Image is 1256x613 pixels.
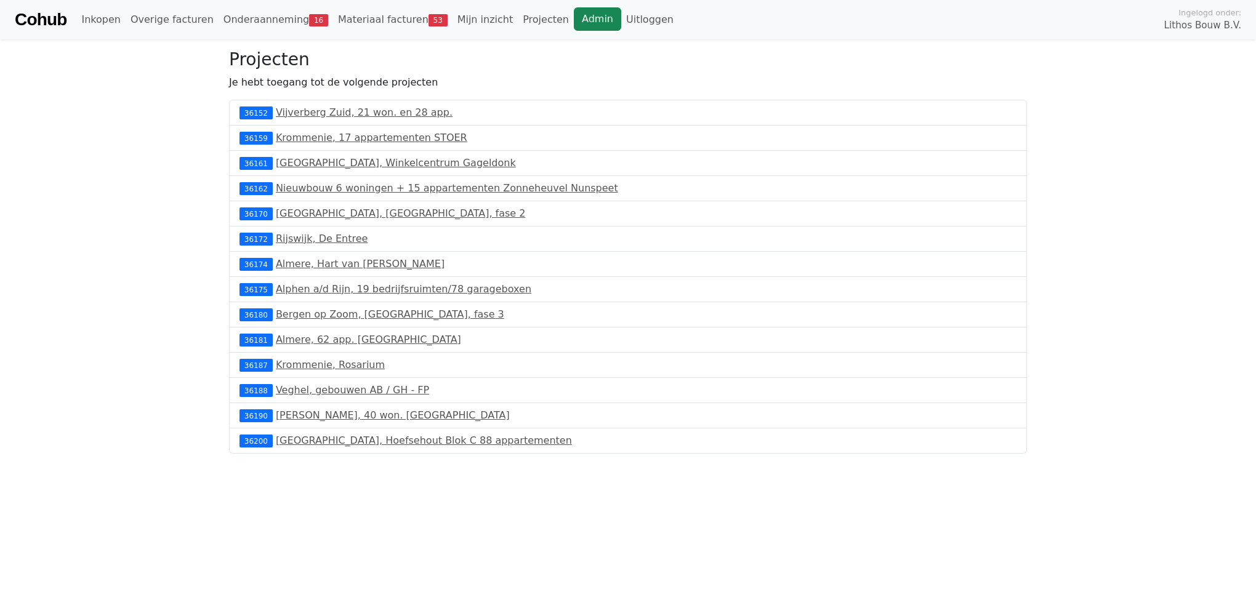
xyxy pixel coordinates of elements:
a: Nieuwbouw 6 woningen + 15 appartementen Zonneheuvel Nunspeet [276,182,618,194]
a: Onderaanneming16 [219,7,333,32]
div: 36172 [240,233,273,245]
a: Inkopen [76,7,125,32]
a: Overige facturen [126,7,219,32]
div: 36159 [240,132,273,144]
a: [GEOGRAPHIC_DATA], Winkelcentrum Gageldonk [276,157,516,169]
span: Ingelogd onder: [1178,7,1241,18]
a: Mijn inzicht [453,7,518,32]
a: Alphen a/d Rijn, 19 bedrijfsruimten/78 garageboxen [276,283,531,295]
a: Krommenie, Rosarium [276,359,385,371]
a: Uitloggen [621,7,678,32]
p: Je hebt toegang tot de volgende projecten [229,75,1027,90]
a: Krommenie, 17 appartementen STOER [276,132,467,143]
a: Rijswijk, De Entree [276,233,368,244]
span: Lithos Bouw B.V. [1164,18,1241,33]
a: Materiaal facturen53 [333,7,453,32]
a: Admin [574,7,621,31]
a: Almere, Hart van [PERSON_NAME] [276,258,445,270]
div: 36152 [240,106,273,119]
span: 53 [429,14,448,26]
a: [GEOGRAPHIC_DATA], Hoefsehout Blok C 88 appartementen [276,435,572,446]
div: 36187 [240,359,273,371]
span: 16 [309,14,328,26]
a: Vijverberg Zuid, 21 won. en 28 app. [276,106,453,118]
div: 36188 [240,384,273,396]
a: Veghel, gebouwen AB / GH - FP [276,384,429,396]
div: 36190 [240,409,273,422]
div: 36175 [240,283,273,295]
div: 36161 [240,157,273,169]
div: 36170 [240,207,273,220]
h3: Projecten [229,49,1027,70]
a: [GEOGRAPHIC_DATA], [GEOGRAPHIC_DATA], fase 2 [276,207,526,219]
div: 36162 [240,182,273,194]
a: Almere, 62 app. [GEOGRAPHIC_DATA] [276,334,461,345]
a: Projecten [518,7,574,32]
div: 36180 [240,308,273,321]
a: Bergen op Zoom, [GEOGRAPHIC_DATA], fase 3 [276,308,504,320]
div: 36181 [240,334,273,346]
a: [PERSON_NAME], 40 won. [GEOGRAPHIC_DATA] [276,409,510,421]
div: 36174 [240,258,273,270]
a: Cohub [15,5,66,34]
div: 36200 [240,435,273,447]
